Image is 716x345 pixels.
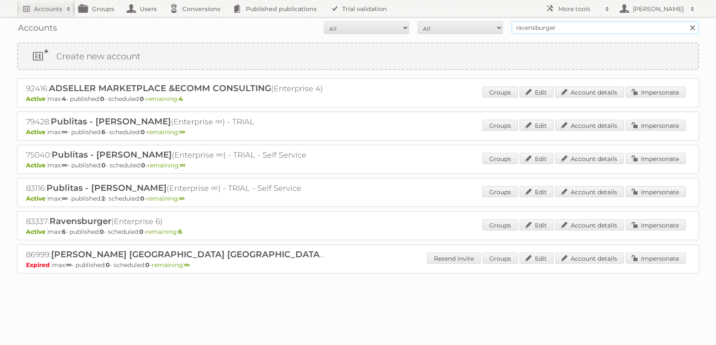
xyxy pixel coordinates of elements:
[555,120,624,131] a: Account details
[626,186,686,197] a: Impersonate
[100,228,104,236] strong: 0
[26,116,324,127] h2: 79428: (Enterprise ∞) - TRIAL
[555,86,624,98] a: Account details
[62,228,66,236] strong: 6
[26,183,324,194] h2: 83116: (Enterprise ∞) - TRIAL - Self Service
[520,219,554,230] a: Edit
[482,86,518,98] a: Groups
[145,261,150,269] strong: 0
[101,195,105,202] strong: 2
[179,128,185,136] strong: ∞
[146,228,182,236] span: remaining:
[141,161,145,169] strong: 0
[631,5,686,13] h2: [PERSON_NAME]
[184,261,190,269] strong: ∞
[482,186,518,197] a: Groups
[482,253,518,264] a: Groups
[66,261,72,269] strong: ∞
[51,249,324,259] span: [PERSON_NAME] [GEOGRAPHIC_DATA] [GEOGRAPHIC_DATA]
[62,128,67,136] strong: ∞
[147,161,185,169] span: remaining:
[558,5,601,13] h2: More tools
[520,253,554,264] a: Edit
[152,261,190,269] span: remaining:
[146,95,183,103] span: remaining:
[26,228,690,236] p: max: - published: - scheduled: -
[62,95,66,103] strong: 4
[106,261,110,269] strong: 0
[626,219,686,230] a: Impersonate
[26,261,52,269] span: Expired
[147,128,185,136] span: remaining:
[26,161,690,169] p: max: - published: - scheduled: -
[520,120,554,131] a: Edit
[18,43,698,69] a: Create new account
[626,253,686,264] a: Impersonate
[34,5,62,13] h2: Accounts
[626,120,686,131] a: Impersonate
[141,128,145,136] strong: 0
[520,86,554,98] a: Edit
[26,195,690,202] p: max: - published: - scheduled: -
[147,195,185,202] span: remaining:
[52,149,172,160] span: Publitas - [PERSON_NAME]
[62,161,67,169] strong: ∞
[62,195,67,202] strong: ∞
[49,83,271,93] span: ADSELLER MARKETPLACE &ECOMM CONSULTING
[26,83,324,94] h2: 92416: (Enterprise 4)
[139,228,144,236] strong: 0
[482,219,518,230] a: Groups
[179,95,183,103] strong: 4
[26,95,48,103] span: Active
[555,253,624,264] a: Account details
[140,195,144,202] strong: 0
[26,95,690,103] p: max: - published: - scheduled: -
[180,161,185,169] strong: ∞
[101,161,106,169] strong: 0
[626,153,686,164] a: Impersonate
[482,120,518,131] a: Groups
[555,219,624,230] a: Account details
[26,249,324,260] h2: 86999: (Bronze ∞) - TRIAL - Self Service
[482,153,518,164] a: Groups
[140,95,144,103] strong: 0
[178,228,182,236] strong: 6
[26,261,690,269] p: max: - published: - scheduled: -
[520,186,554,197] a: Edit
[101,128,105,136] strong: 6
[26,228,48,236] span: Active
[100,95,104,103] strong: 0
[26,128,690,136] p: max: - published: - scheduled: -
[26,216,324,227] h2: 83337: (Enterprise 6)
[26,161,48,169] span: Active
[51,116,171,126] span: Publitas - [PERSON_NAME]
[26,128,48,136] span: Active
[555,153,624,164] a: Account details
[626,86,686,98] a: Impersonate
[46,183,167,193] span: Publitas - [PERSON_NAME]
[427,253,481,264] a: Resend invite
[520,153,554,164] a: Edit
[49,216,111,226] span: Ravensburger
[26,149,324,161] h2: 75040: (Enterprise ∞) - TRIAL - Self Service
[26,195,48,202] span: Active
[179,195,185,202] strong: ∞
[555,186,624,197] a: Account details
